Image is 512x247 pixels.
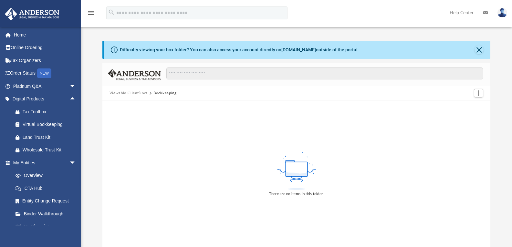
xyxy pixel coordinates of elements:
[9,131,86,144] a: Land Trust Kit
[5,41,86,54] a: Online Ordering
[5,28,86,41] a: Home
[120,46,359,53] div: Difficulty viewing your box folder? You can also access your account directly on outside of the p...
[23,108,78,116] div: Tax Toolbox
[3,8,61,20] img: Anderson Advisors Platinum Portal
[9,169,86,182] a: Overview
[23,146,78,154] div: Wholesale Trust Kit
[497,8,507,17] img: User Pic
[5,67,86,80] a: Order StatusNEW
[23,133,78,141] div: Land Trust Kit
[9,105,86,118] a: Tax Toolbox
[475,45,484,54] button: Close
[269,191,324,197] div: There are no items in this folder.
[153,90,176,96] button: Bookkeeping
[110,90,148,96] button: Viewable-ClientDocs
[9,220,82,233] a: My Blueprint
[9,182,86,195] a: CTA Hub
[5,93,86,106] a: Digital Productsarrow_drop_up
[69,156,82,170] span: arrow_drop_down
[166,67,483,80] input: Search files and folders
[9,207,86,220] a: Binder Walkthrough
[9,144,86,157] a: Wholesale Trust Kit
[5,156,86,169] a: My Entitiesarrow_drop_down
[9,195,86,208] a: Entity Change Request
[69,93,82,106] span: arrow_drop_up
[108,9,115,16] i: search
[37,68,51,78] div: NEW
[281,47,316,52] a: [DOMAIN_NAME]
[5,80,86,93] a: Platinum Q&Aarrow_drop_down
[474,89,484,98] button: Add
[87,9,95,17] i: menu
[5,54,86,67] a: Tax Organizers
[23,120,78,129] div: Virtual Bookkeeping
[9,118,86,131] a: Virtual Bookkeeping
[69,80,82,93] span: arrow_drop_down
[87,12,95,17] a: menu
